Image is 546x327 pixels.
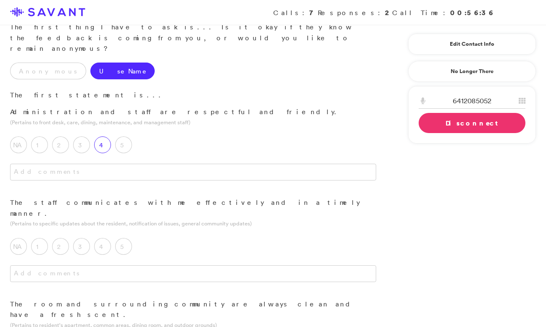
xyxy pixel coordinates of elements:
[419,37,525,51] a: Edit Contact Info
[115,238,132,255] label: 5
[10,90,376,101] p: The first statement is...
[52,136,69,153] label: 2
[10,197,376,219] p: The staff communicates with me effectively and in a timely manner.
[10,107,376,118] p: Administration and staff are respectful and friendly.
[10,299,376,320] p: The room and surrounding community are always clean and have a fresh scent.
[52,238,69,255] label: 2
[408,61,536,82] a: No Longer There
[10,136,27,153] label: NA
[94,238,111,255] label: 4
[94,136,111,153] label: 4
[31,136,48,153] label: 1
[10,22,376,54] p: The first thing I have to ask is... Is it okay if they know the feedback is coming from you, or w...
[73,238,90,255] label: 3
[10,238,27,255] label: NA
[385,8,392,17] strong: 2
[10,63,86,79] label: Anonymous
[31,238,48,255] label: 1
[419,113,525,133] a: Disconnect
[309,8,318,17] strong: 7
[10,220,376,228] p: (Pertains to specific updates about the resident, notification of issues, general community updates)
[90,63,155,79] label: Use Name
[10,118,376,126] p: (Pertains to front desk, care, dining, maintenance, and management staff)
[73,136,90,153] label: 3
[115,136,132,153] label: 5
[450,8,494,17] strong: 00:56:36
